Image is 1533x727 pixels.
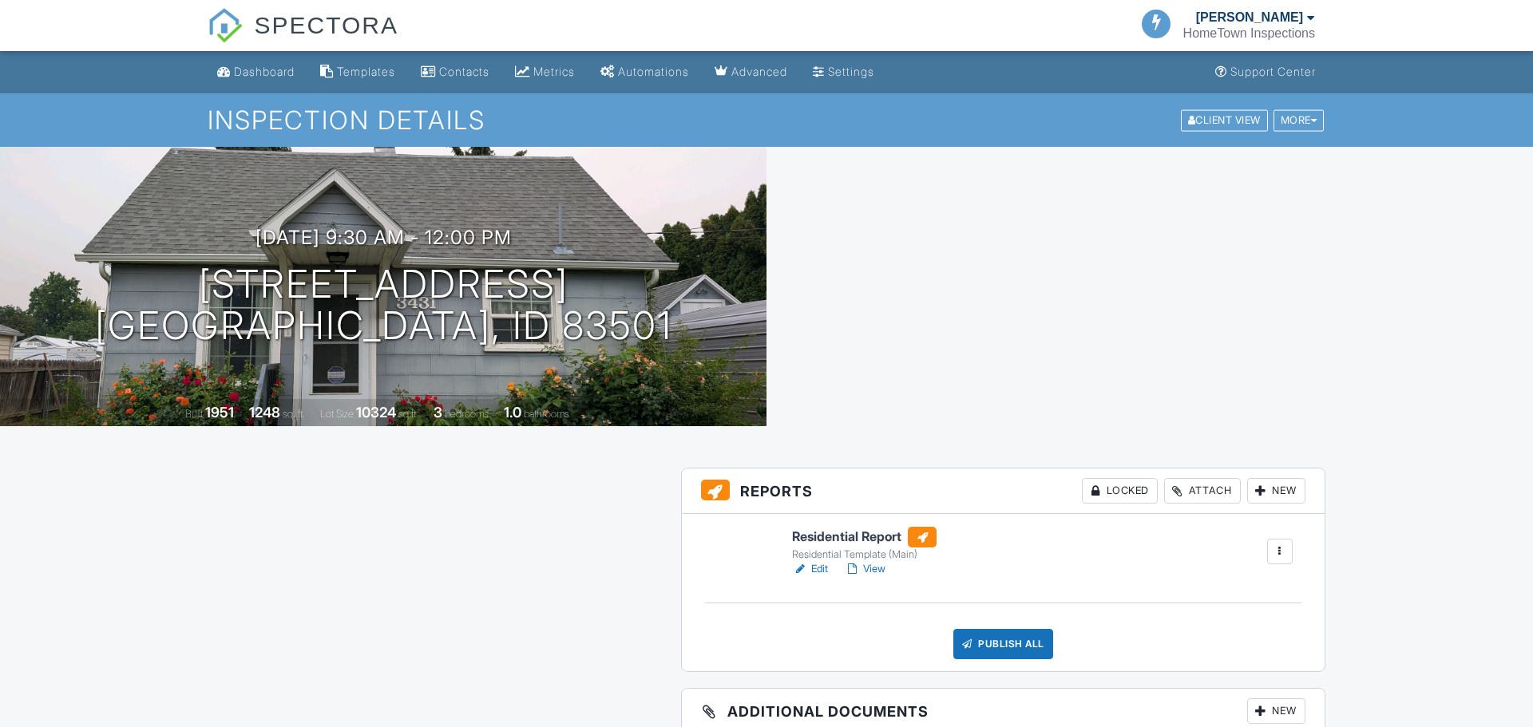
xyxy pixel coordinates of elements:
[828,65,874,78] div: Settings
[320,408,354,420] span: Lot Size
[445,408,489,420] span: bedrooms
[1082,478,1158,504] div: Locked
[249,404,280,421] div: 1248
[434,404,442,421] div: 3
[205,404,234,421] div: 1951
[1274,109,1325,131] div: More
[314,57,402,87] a: Templates
[439,65,489,78] div: Contacts
[208,8,243,43] img: The Best Home Inspection Software - Spectora
[95,263,672,348] h1: [STREET_ADDRESS] [GEOGRAPHIC_DATA], ID 83501
[1183,26,1315,41] div: HomeTown Inspections
[1196,10,1303,26] div: [PERSON_NAME]
[1179,113,1272,125] a: Client View
[1164,478,1241,504] div: Attach
[1181,109,1268,131] div: Client View
[1247,698,1305,724] div: New
[708,57,794,87] a: Advanced
[844,561,885,577] a: View
[594,57,695,87] a: Automations (Basic)
[208,24,398,53] a: SPECTORA
[509,57,581,87] a: Metrics
[398,408,418,420] span: sq.ft.
[356,404,396,421] div: 10324
[806,57,881,87] a: Settings
[533,65,575,78] div: Metrics
[731,65,787,78] div: Advanced
[1209,57,1322,87] a: Support Center
[254,8,398,41] span: SPECTORA
[185,408,203,420] span: Built
[792,548,937,561] div: Residential Template (Main)
[1230,65,1316,78] div: Support Center
[283,408,305,420] span: sq. ft.
[1247,478,1305,504] div: New
[953,629,1053,659] div: Publish All
[234,65,295,78] div: Dashboard
[211,57,301,87] a: Dashboard
[414,57,496,87] a: Contacts
[682,468,1325,514] h3: Reports
[255,227,512,248] h3: [DATE] 9:30 am - 12:00 pm
[792,561,828,577] a: Edit
[618,65,689,78] div: Automations
[504,404,521,421] div: 1.0
[792,527,937,547] h6: Residential Report
[337,65,395,78] div: Templates
[792,527,937,562] a: Residential Report Residential Template (Main)
[524,408,569,420] span: bathrooms
[208,106,1325,134] h1: Inspection Details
